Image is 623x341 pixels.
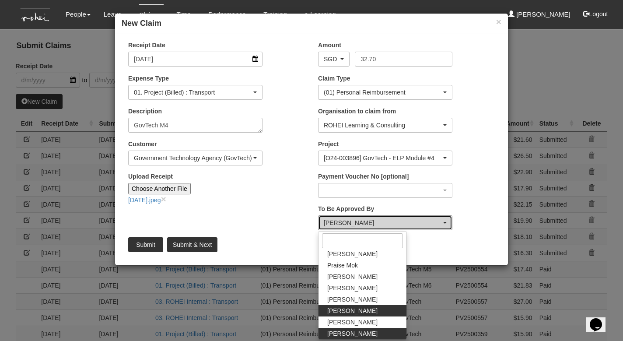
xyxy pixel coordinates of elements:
[496,17,501,26] button: ×
[324,88,441,97] div: (01) Personal Reimbursement
[327,250,378,258] span: [PERSON_NAME]
[128,237,163,252] input: Submit
[327,272,378,281] span: [PERSON_NAME]
[327,306,378,315] span: [PERSON_NAME]
[167,237,217,252] input: Submit & Next
[128,172,173,181] label: Upload Receipt
[322,233,403,248] input: Search
[128,151,262,165] button: Government Technology Agency (GovTech)
[128,52,262,67] input: d/m/yyyy
[122,19,161,28] b: New Claim
[324,154,441,162] div: [O24-003896] GovTech - ELP Module #4
[318,52,350,67] button: SGD
[324,218,441,227] div: [PERSON_NAME]
[327,318,378,327] span: [PERSON_NAME]
[134,154,252,162] div: Government Technology Agency (GovTech)
[161,194,166,204] a: close
[324,121,441,130] div: ROHEI Learning & Consulting
[318,151,452,165] button: [O24-003896] GovTech - ELP Module #4
[318,74,350,83] label: Claim Type
[128,197,161,204] a: [DATE].jpeg
[318,172,409,181] label: Payment Voucher No [optional]
[327,284,378,292] span: [PERSON_NAME]
[128,85,262,100] button: 01. Project (Billed) : Transport
[318,215,452,230] button: Wen-Wei Chiang
[134,88,252,97] div: 01. Project (Billed) : Transport
[324,55,339,63] div: SGD
[128,140,157,148] label: Customer
[318,85,452,100] button: (01) Personal Reimbursement
[327,295,378,304] span: [PERSON_NAME]
[327,329,378,338] span: [PERSON_NAME]
[327,261,358,270] span: Praise Mok
[318,107,396,116] label: Organisation to claim from
[318,41,341,49] label: Amount
[318,118,452,133] button: ROHEI Learning & Consulting
[318,140,339,148] label: Project
[128,183,191,194] input: Choose Another File
[586,306,614,332] iframe: chat widget
[128,107,162,116] label: Description
[318,204,374,213] label: To Be Approved By
[128,74,169,83] label: Expense Type
[128,41,165,49] label: Receipt Date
